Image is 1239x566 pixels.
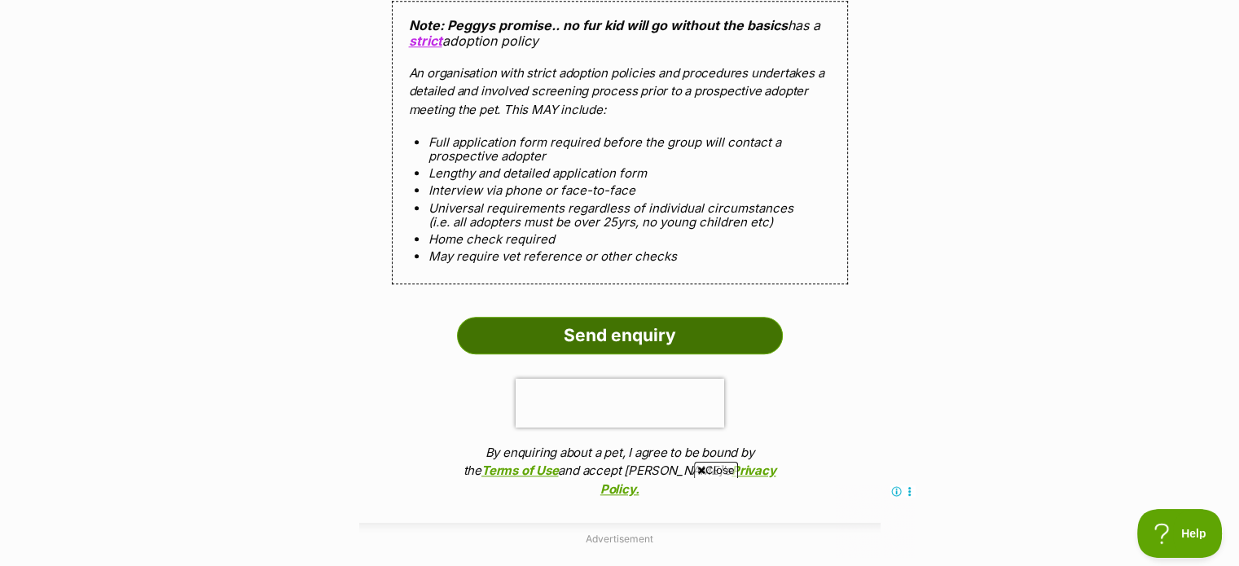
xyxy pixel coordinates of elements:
li: May require vet reference or other checks [428,249,811,263]
iframe: reCAPTCHA [516,379,724,428]
p: By enquiring about a pet, I agree to be bound by the and accept [PERSON_NAME]'s [457,444,783,499]
iframe: Advertisement [323,485,916,558]
li: Home check required [428,232,811,246]
li: Interview via phone or face-to-face [428,183,811,197]
p: An organisation with strict adoption policies and procedures undertakes a detailed and involved s... [409,64,831,120]
iframe: Help Scout Beacon - Open [1137,509,1223,558]
strong: Note: Peggys promise.. no fur kid will go without the basics [409,17,788,33]
input: Send enquiry [457,317,783,354]
li: Full application form required before the group will contact a prospective adopter [428,135,811,164]
span: Close [694,462,738,478]
div: has a adoption policy [392,1,848,283]
li: Lengthy and detailed application form [428,166,811,180]
li: Universal requirements regardless of individual circumstances (i.e. all adopters must be over 25y... [428,201,811,230]
a: strict [409,33,442,49]
a: Terms of Use [481,463,558,478]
